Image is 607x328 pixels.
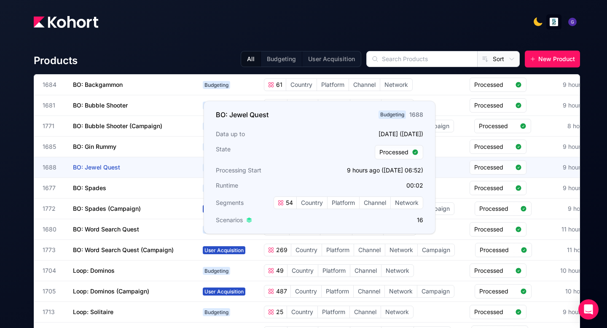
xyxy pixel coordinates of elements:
span: New Product [538,55,575,63]
span: 269 [274,246,287,254]
span: Processed [474,266,512,275]
span: 25 [274,308,283,316]
div: 9 hours ago [561,141,597,153]
img: Kohort logo [34,16,98,28]
h3: State [216,145,317,159]
button: Budgeting [261,51,302,67]
span: Platform [328,197,359,209]
span: 1773 [43,246,63,254]
span: Processed [479,204,517,213]
span: User Acquisition [203,205,245,213]
span: Budgeting [203,308,230,316]
span: BO: Jewel Quest [73,164,120,171]
img: logo_logo_images_1_20240607072359498299_20240828135028712857.jpeg [550,18,558,26]
input: Search Products [367,51,477,67]
h3: BO: Jewel Quest [216,110,269,120]
div: 9 hours ago [561,99,597,111]
span: 61 [274,81,282,89]
h3: Processing Start [216,166,317,175]
button: User Acquisition [302,51,361,67]
span: Loop: Solitaire [73,308,113,315]
span: Loop: Dominos (Campaign) [73,288,149,295]
span: Platform [322,244,354,256]
span: Processed [474,163,512,172]
span: Network [391,197,423,209]
span: BO: Gin Rummy [73,143,116,150]
span: 487 [274,287,287,296]
span: Country [287,99,318,111]
div: 9 hours ago [561,306,597,318]
span: 1684 [43,81,63,89]
span: Budgeting [203,81,230,89]
span: BO: Backgammon [73,81,123,88]
span: Processed [474,81,512,89]
span: Processed [474,225,512,234]
span: Processed [480,246,517,254]
span: Processed [474,142,512,151]
span: Budgeting [203,184,230,192]
span: 1713 [43,308,63,316]
span: Scenarios [216,216,243,224]
span: BO: Spades (Campaign) [73,205,141,212]
span: Country [287,265,318,277]
span: Budgeting [203,164,230,172]
span: Country [291,244,322,256]
span: Network [385,285,417,297]
span: Country [286,79,317,91]
span: Channel [354,244,385,256]
span: Budgeting [203,226,230,234]
span: Network [381,99,414,111]
span: User Acquisition [203,288,245,296]
h4: Products [34,54,78,67]
span: Channel [349,79,380,91]
span: Budgeting [379,110,406,119]
span: 1681 [43,101,63,110]
span: Network [381,265,414,277]
div: 9 hours ago [561,161,597,173]
span: Channel [360,197,390,209]
span: 1677 [43,184,63,192]
div: 1688 [409,110,423,119]
span: Processed [379,148,408,156]
div: 10 hours ago [559,265,597,277]
p: 9 hours ago ([DATE] 06:52) [322,166,423,175]
span: Sort [493,55,504,63]
span: BO: Word Search Quest (Campaign) [73,246,174,253]
span: Channel [350,265,381,277]
span: Campaign [418,244,454,256]
h3: Data up to [216,130,317,138]
div: 10 hours ago [564,285,602,297]
span: 1705 [43,287,63,296]
span: Budgeting [203,143,230,151]
span: 1680 [43,225,63,234]
span: Loop: Dominos [73,267,115,274]
span: Country [291,285,321,297]
span: 1685 [43,142,63,151]
p: [DATE] ([DATE]) [322,130,423,138]
span: Network [380,79,412,91]
span: 1688 [43,163,63,172]
div: Open Intercom Messenger [578,299,599,320]
app-duration-counter: 00:02 [406,182,423,189]
span: Platform [322,285,353,297]
span: Channel [350,306,381,318]
span: Processed [479,287,517,296]
h3: Runtime [216,181,317,190]
span: Budgeting [203,102,230,110]
div: 9 hours ago [561,182,597,194]
div: 9 hours ago [566,203,602,215]
span: 54 [284,199,293,207]
span: Network [385,244,417,256]
div: 8 hours ago [566,120,602,132]
span: Processed [474,101,512,110]
span: Country [297,197,327,209]
span: Channel [350,99,381,111]
span: Platform [318,265,350,277]
div: 11 hours ago [565,244,603,256]
span: Budgeting [203,267,230,275]
span: BO: Word Search Quest [73,226,139,233]
span: Platform [318,306,349,318]
span: Segments [216,199,244,207]
span: Processed [474,308,512,316]
span: Campaign [417,285,454,297]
